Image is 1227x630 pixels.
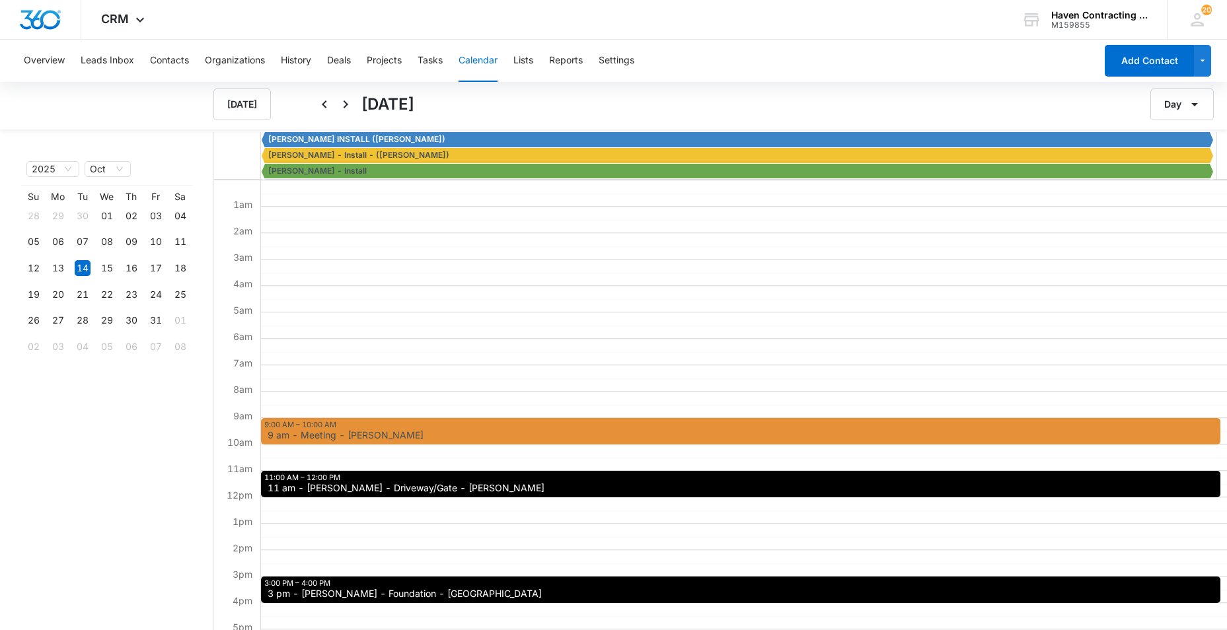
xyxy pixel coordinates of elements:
td: 2025-10-02 [119,203,143,229]
td: 2025-11-01 [168,308,192,334]
span: 10am [224,437,256,448]
td: 2025-10-11 [168,229,192,256]
div: 01 [172,312,188,328]
td: 2025-10-10 [143,229,168,256]
span: 3 pm - [PERSON_NAME] - Foundation - [GEOGRAPHIC_DATA] [268,589,542,598]
td: 2025-10-30 [119,308,143,334]
h1: [DATE] [361,92,414,116]
td: 2025-10-24 [143,281,168,308]
th: Fr [143,191,168,203]
button: Settings [599,40,634,82]
div: 9:00 AM – 10:00 AM: 9 am - Meeting - Dawn Crump [261,418,1220,444]
button: Contacts [150,40,189,82]
div: 15 [99,260,115,276]
th: Sa [168,191,192,203]
th: Mo [46,191,70,203]
button: Tasks [418,40,443,82]
div: 09 [124,234,139,250]
span: 4am [230,278,256,289]
div: 13 [50,260,66,276]
div: 06 [124,339,139,355]
td: 2025-10-23 [119,281,143,308]
div: 30 [124,312,139,328]
th: Tu [70,191,94,203]
td: 2025-10-18 [168,255,192,281]
td: 2025-10-07 [70,229,94,256]
button: [DATE] [213,88,271,120]
div: 30 [75,208,91,224]
div: 14 [75,260,91,276]
div: 9:00 AM – 10:00 AM [264,419,340,431]
div: 19 [26,287,42,302]
div: 04 [172,208,188,224]
div: 21 [75,287,91,302]
button: History [281,40,311,82]
span: 3pm [229,569,256,580]
div: 06 [50,234,66,250]
span: 4pm [229,595,256,606]
div: 26 [26,312,42,328]
div: 03 [50,339,66,355]
div: 22 [99,287,115,302]
div: 18 [172,260,188,276]
div: 11:00 AM – 12:00 PM: 11 am - Sherry Burkhart - Driveway/Gate - Pangburn [261,471,1220,497]
td: 2025-10-26 [21,308,46,334]
button: Day [1150,88,1214,120]
div: 05 [26,234,42,250]
td: 2025-10-12 [21,255,46,281]
div: 07 [148,339,164,355]
div: 17 [148,260,164,276]
button: Overview [24,40,65,82]
span: 8am [230,384,256,395]
span: 9 am - Meeting - [PERSON_NAME] [268,431,424,440]
td: 2025-10-25 [168,281,192,308]
td: 2025-10-13 [46,255,70,281]
button: Reports [549,40,583,82]
td: 2025-10-04 [168,203,192,229]
span: [PERSON_NAME] - Install [268,165,367,177]
button: Next [335,94,356,115]
td: 2025-10-05 [21,229,46,256]
div: 3:00 PM – 4:00 PM [264,578,334,589]
div: 23 [124,287,139,302]
span: 12pm [223,489,256,501]
td: 2025-11-02 [21,333,46,360]
span: [PERSON_NAME] - Install - ([PERSON_NAME]) [268,149,449,161]
th: We [94,191,119,203]
td: 2025-11-08 [168,333,192,360]
td: 2025-09-30 [70,203,94,229]
button: Deals [327,40,351,82]
button: Projects [367,40,402,82]
div: 25 [172,287,188,302]
div: 27 [50,312,66,328]
td: 2025-10-21 [70,281,94,308]
div: 16 [124,260,139,276]
span: 2am [230,225,256,236]
td: 2025-10-15 [94,255,119,281]
td: 2025-10-27 [46,308,70,334]
span: [PERSON_NAME] INSTALL ([PERSON_NAME]) [268,133,445,145]
span: 20 [1201,5,1212,15]
td: 2025-10-16 [119,255,143,281]
td: 2025-10-08 [94,229,119,256]
div: Chris Poole - Install [265,165,1210,177]
div: 01 [99,208,115,224]
td: 2025-10-19 [21,281,46,308]
div: 28 [26,208,42,224]
span: Oct [90,162,126,176]
td: 2025-10-14 [70,255,94,281]
span: 11am [224,463,256,474]
td: 2025-09-28 [21,203,46,229]
div: Barbara Dennis - Install - (Chris) [265,149,1210,161]
td: 2025-11-06 [119,333,143,360]
span: 6am [230,331,256,342]
span: 1pm [229,516,256,527]
td: 2025-11-07 [143,333,168,360]
td: 2025-11-04 [70,333,94,360]
div: CHERYL KAZLASKAS INSTALL (Jimmy) [265,133,1210,145]
button: Lists [513,40,533,82]
div: notifications count [1201,5,1212,15]
div: 04 [75,339,91,355]
span: 2025 [32,162,74,176]
span: 2pm [229,542,256,553]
